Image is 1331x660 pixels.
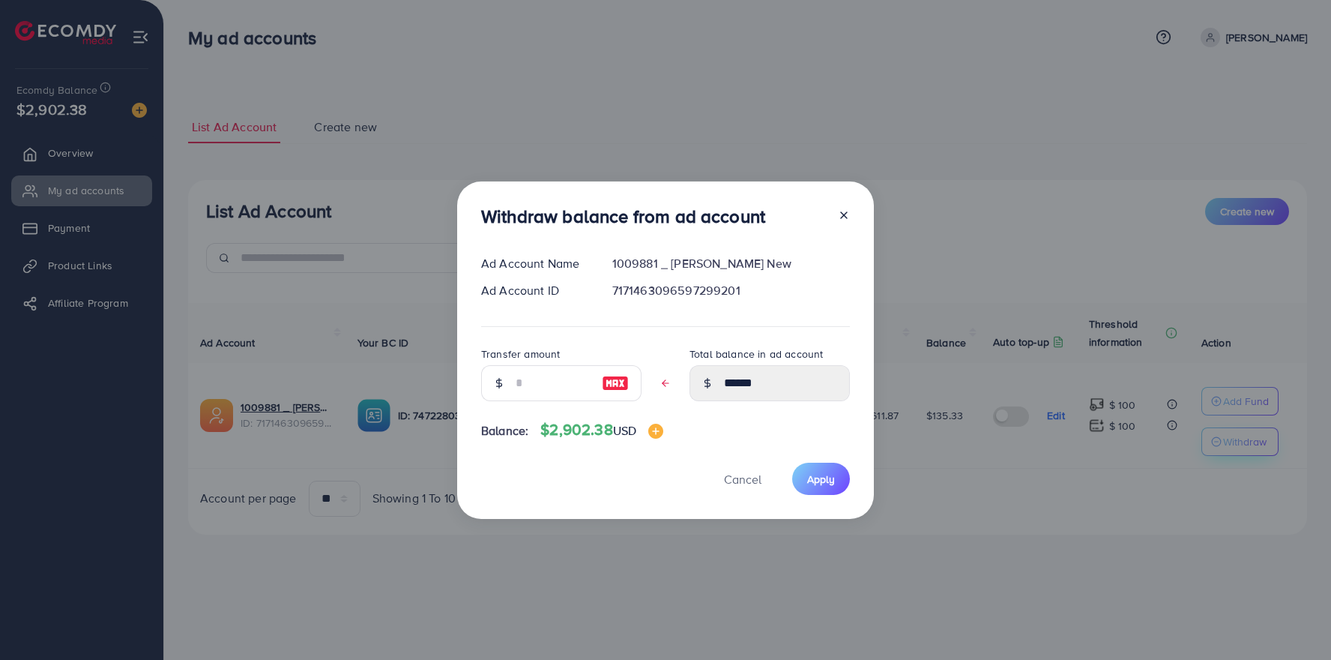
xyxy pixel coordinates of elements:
div: 1009881 _ [PERSON_NAME] New [600,255,862,272]
h4: $2,902.38 [540,421,663,439]
span: Balance: [481,422,528,439]
button: Cancel [705,463,780,495]
h3: Withdraw balance from ad account [481,205,765,227]
label: Transfer amount [481,346,560,361]
span: Cancel [724,471,761,487]
iframe: Chat [1267,592,1320,649]
span: Apply [807,472,835,487]
span: USD [613,422,636,439]
img: image [602,374,629,392]
div: Ad Account Name [469,255,600,272]
button: Apply [792,463,850,495]
div: 7171463096597299201 [600,282,862,299]
img: image [648,424,663,439]
label: Total balance in ad account [689,346,823,361]
div: Ad Account ID [469,282,600,299]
